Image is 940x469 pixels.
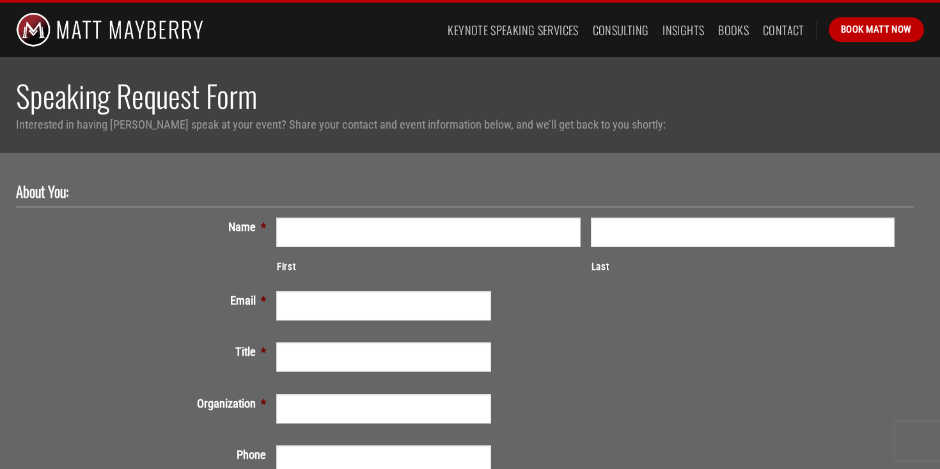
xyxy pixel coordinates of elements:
[277,260,580,275] label: First
[16,291,276,310] label: Email
[16,115,924,134] p: Interested in having [PERSON_NAME] speak at your event? Share your contact and event information ...
[448,19,578,42] a: Keynote Speaking Services
[16,445,276,464] label: Phone
[841,22,912,37] span: Book Matt Now
[662,19,704,42] a: Insights
[16,342,276,361] label: Title
[16,394,276,413] label: Organization
[16,218,276,236] label: Name
[16,182,904,202] h2: About You:
[593,19,649,42] a: Consulting
[16,3,203,57] img: Matt Mayberry
[829,17,924,42] a: Book Matt Now
[718,19,749,42] a: Books
[591,260,895,275] label: Last
[763,19,804,42] a: Contact
[16,73,257,118] span: Speaking Request Form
